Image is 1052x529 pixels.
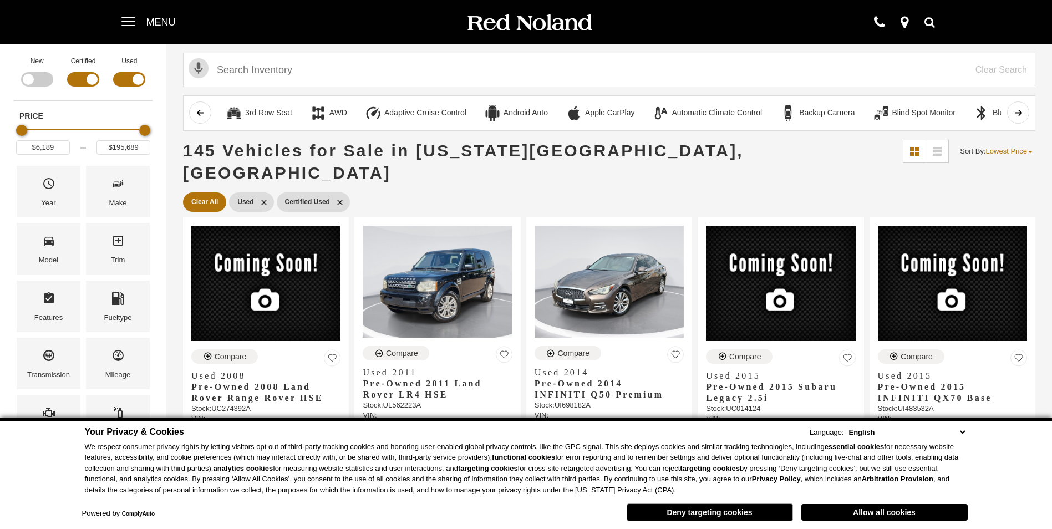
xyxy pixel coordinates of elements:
button: Automatic Climate ControlAutomatic Climate Control [647,101,769,125]
div: AWD [310,105,327,121]
div: FueltypeFueltype [86,281,150,332]
span: Engine [42,403,55,426]
button: Compare Vehicle [535,346,601,360]
strong: analytics cookies [213,464,273,472]
button: Compare Vehicle [363,346,429,360]
div: Compare [901,352,933,362]
img: 2015 Subaru Legacy 2.5i [706,226,855,341]
label: Certified [71,55,96,67]
span: Used 2015 [706,370,847,382]
button: scroll right [1007,101,1029,124]
a: ComplyAuto [122,511,155,517]
strong: functional cookies [492,453,555,461]
label: Used [121,55,137,67]
div: Adaptive Cruise Control [384,108,466,118]
div: Year [41,197,55,209]
div: Automatic Climate Control [672,108,763,118]
button: Compare Vehicle [191,349,258,364]
span: Lowest Price [986,147,1027,155]
div: EngineEngine [17,395,80,446]
div: YearYear [17,166,80,217]
input: Minimum [16,140,70,155]
span: Used 2011 [363,367,504,378]
span: Pre-Owned 2008 Land Rover Range Rover HSE [191,382,332,404]
span: Year [42,174,55,197]
div: Automatic Climate Control [653,105,669,121]
div: Make [109,197,127,209]
div: ColorColor [86,395,150,446]
div: Stock : UC014124 [706,404,855,414]
button: Save Vehicle [496,346,512,367]
span: Make [111,174,125,197]
a: Used 2008Pre-Owned 2008 Land Rover Range Rover HSE [191,370,340,404]
span: 145 Vehicles for Sale in [US_STATE][GEOGRAPHIC_DATA], [GEOGRAPHIC_DATA] [183,141,744,182]
span: Pre-Owned 2015 INFINITI QX70 Base [878,382,1019,404]
h5: Price [19,111,147,121]
div: Features [34,312,63,324]
div: VIN: [US_VEHICLE_IDENTIFICATION_NUMBER] [878,414,1027,434]
div: Language: [810,429,843,436]
button: Blind Spot MonitorBlind Spot Monitor [867,101,962,125]
div: FeaturesFeatures [17,281,80,332]
button: scroll left [189,101,211,124]
span: Features [42,289,55,312]
div: Minimum Price [16,125,27,136]
div: Filter by Vehicle Type [14,55,153,100]
span: Transmission [42,346,55,369]
div: TransmissionTransmission [17,338,80,389]
div: Apple CarPlay [585,108,635,118]
input: Search Inventory [183,53,1035,87]
div: MakeMake [86,166,150,217]
select: Language Select [846,427,968,438]
a: Used 2015Pre-Owned 2015 INFINITI QX70 Base [878,370,1027,404]
div: Compare [386,348,418,358]
button: Save Vehicle [324,349,340,370]
div: MileageMileage [86,338,150,389]
img: 2015 INFINITI QX70 Base [878,226,1027,341]
div: Android Auto [484,105,501,121]
button: Allow all cookies [801,504,968,521]
div: 3rd Row Seat [245,108,292,118]
div: Stock : UL562223A [363,400,512,410]
button: Compare Vehicle [706,349,773,364]
div: VIN: [US_VEHICLE_IDENTIFICATION_NUMBER] [706,414,855,434]
span: Used 2014 [535,367,675,378]
strong: targeting cookies [680,464,740,472]
button: Save Vehicle [667,346,684,367]
span: Color [111,403,125,426]
button: Save Vehicle [839,349,856,370]
div: 3rd Row Seat [226,105,242,121]
div: Stock : UI483532A [878,404,1027,414]
span: Fueltype [111,289,125,312]
p: We respect consumer privacy rights by letting visitors opt out of third-party tracking cookies an... [85,441,968,496]
div: Blind Spot Monitor [892,108,956,118]
div: VIN: [US_VEHICLE_IDENTIFICATION_NUMBER] [535,410,684,430]
div: Backup Camera [780,105,796,121]
div: TrimTrim [86,223,150,274]
a: Privacy Policy [752,475,801,483]
span: Model [42,231,55,254]
div: Compare [729,352,761,362]
div: AWD [329,108,347,118]
label: New [31,55,44,67]
strong: targeting cookies [458,464,518,472]
strong: Arbitration Provision [862,475,933,483]
span: Pre-Owned 2015 Subaru Legacy 2.5i [706,382,847,404]
button: Save Vehicle [1010,349,1027,370]
div: Apple CarPlay [566,105,582,121]
div: Compare [215,352,247,362]
div: Fueltype [104,312,132,324]
div: Bluetooth [973,105,990,121]
span: Your Privacy & Cookies [85,427,184,437]
button: Backup CameraBackup Camera [774,101,861,125]
button: 3rd Row Seat3rd Row Seat [220,101,298,125]
span: Used 2008 [191,370,332,382]
img: 2008 Land Rover Range Rover HSE [191,226,340,341]
button: BluetoothBluetooth [967,101,1031,125]
button: AWDAWD [304,101,353,125]
span: Pre-Owned 2011 Land Rover LR4 HSE [363,378,504,400]
input: Maximum [96,140,150,155]
div: Trim [111,254,125,266]
div: Bluetooth [993,108,1025,118]
button: Adaptive Cruise ControlAdaptive Cruise Control [359,101,472,125]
